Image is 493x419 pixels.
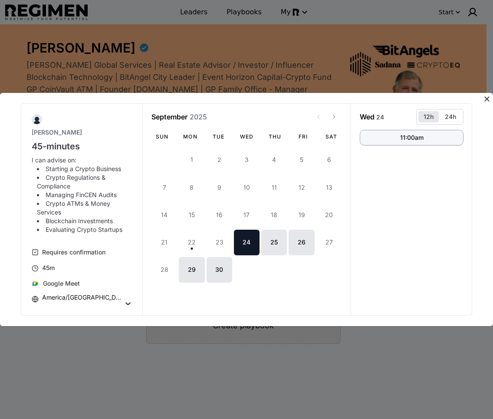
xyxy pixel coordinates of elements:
div: Sat [321,133,342,140]
button: 3 [234,147,260,173]
div: Tue [208,133,229,140]
input: Timezone Select [42,305,44,316]
div: 45m [42,264,55,272]
button: 8 [179,175,204,200]
li: Evaluating Crypto Startups [37,225,125,234]
div: 12h [424,113,434,121]
div: 24h [445,113,456,121]
button: 15 [179,202,204,228]
button: 22 [179,230,204,255]
p: [PERSON_NAME] [32,128,132,137]
button: 21 [151,230,177,255]
button: View previous month [311,109,326,125]
button: 7 [151,175,177,200]
button: 20 [316,202,342,228]
button: 30 [207,257,232,283]
button: View next month [326,109,342,125]
button: 17 [234,202,260,228]
button: 11 [261,175,287,200]
div: Mon [180,133,201,140]
button: 29 [179,257,204,283]
span: 2025 [190,112,207,121]
p: I can advise on: [32,156,125,165]
p: Google Meet [43,279,80,288]
button: 1 [179,147,204,173]
li: Starting a Crypto Business [37,165,125,173]
button: 27 [316,230,342,255]
button: 25 [261,230,287,255]
button: 14 [151,202,177,228]
div: Thu [264,133,286,140]
div: Fri [293,133,314,140]
div: Sun [151,133,173,140]
img: Google Meet icon [32,280,39,287]
button: 2 [207,147,232,173]
button: 18 [261,202,287,228]
button: 6 [316,147,342,173]
li: Crypto ATMs & Money Services [37,199,125,217]
li: Crypto Regulations & Compliance [37,173,125,191]
button: 19 [289,202,314,228]
button: 23 [207,230,232,255]
img: Sheldon Weisfeld [32,114,42,125]
div: Requires confirmation [42,248,105,257]
button: 26 [289,230,314,255]
h1: 45-minutes [32,140,132,152]
button: 9 [207,175,232,200]
strong: September [151,112,187,121]
button: 24 [234,230,260,255]
button: 13 [316,175,342,200]
button: 28 [151,257,177,283]
button: 12 [289,175,314,200]
p: America/[GEOGRAPHIC_DATA] [42,293,123,302]
button: 16 [207,202,232,228]
button: 5 [289,147,314,173]
button: 10 [234,175,260,200]
li: Managing FinCEN Audits [37,191,125,199]
button: 4 [261,147,287,173]
div: Wed [236,133,257,140]
span: Wed [360,112,375,121]
li: Blockchain Investments [37,217,125,225]
span: 24 [375,112,386,122]
div: 11:00am [400,135,424,141]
